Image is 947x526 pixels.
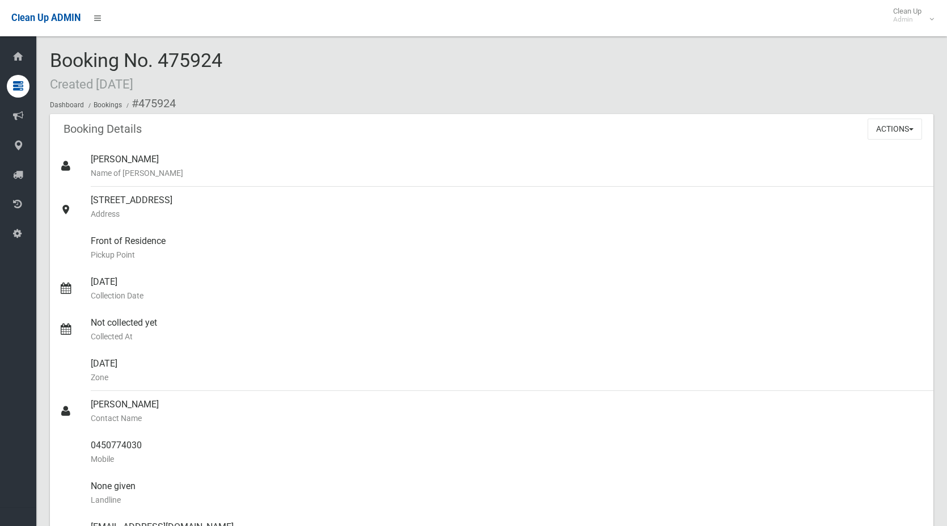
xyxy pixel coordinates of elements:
small: Mobile [91,452,924,466]
div: [PERSON_NAME] [91,391,924,432]
li: #475924 [124,93,176,114]
small: Created [DATE] [50,77,133,91]
small: Pickup Point [91,248,924,262]
small: Name of [PERSON_NAME] [91,166,924,180]
small: Contact Name [91,411,924,425]
span: Booking No. 475924 [50,49,222,93]
span: Clean Up ADMIN [11,12,81,23]
small: Landline [91,493,924,507]
a: Bookings [94,101,122,109]
div: [DATE] [91,350,924,391]
span: Clean Up [887,7,933,24]
small: Address [91,207,924,221]
header: Booking Details [50,118,155,140]
div: [DATE] [91,268,924,309]
div: [STREET_ADDRESS] [91,187,924,228]
div: Not collected yet [91,309,924,350]
div: None given [91,473,924,514]
small: Admin [893,15,921,24]
button: Actions [868,119,922,140]
a: Dashboard [50,101,84,109]
small: Collected At [91,330,924,343]
small: Collection Date [91,289,924,302]
div: [PERSON_NAME] [91,146,924,187]
div: 0450774030 [91,432,924,473]
small: Zone [91,371,924,384]
div: Front of Residence [91,228,924,268]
